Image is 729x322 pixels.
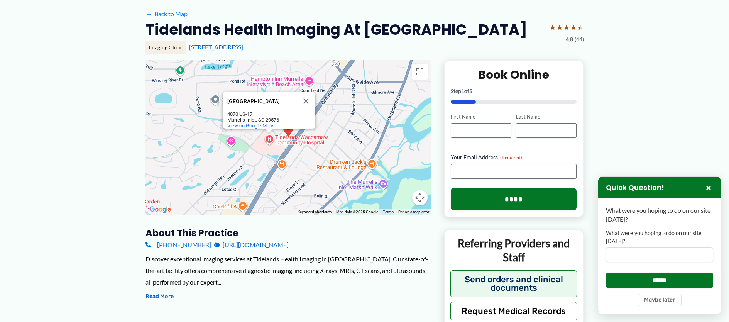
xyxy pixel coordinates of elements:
span: 4.8 [566,34,573,44]
button: Toggle fullscreen view [412,64,428,80]
div: Discover exceptional imaging services at Tidelands Health Imaging in [GEOGRAPHIC_DATA]. Our state... [145,253,431,288]
button: Send orders and clinical documents [450,270,577,297]
button: Close [704,183,713,192]
label: Your Email Address [451,153,577,161]
a: [STREET_ADDRESS] [189,43,243,51]
span: 5 [469,88,472,94]
button: Keyboard shortcuts [298,209,332,215]
h2: Book Online [451,67,577,82]
span: (Required) [500,154,522,160]
p: What were you hoping to do on our site [DATE]? [606,206,713,224]
a: [PHONE_NUMBER] [145,239,211,251]
button: Maybe later [638,294,682,306]
span: ★ [549,20,556,34]
img: Google [147,205,173,215]
p: Referring Providers and Staff [450,236,577,264]
button: Request Medical Records [450,302,577,320]
a: Terms (opens in new tab) [383,210,394,214]
span: Map data ©2025 Google [336,210,378,214]
a: Open this area in Google Maps (opens a new window) [147,205,173,215]
a: View on Google Maps [227,123,275,129]
label: First Name [451,113,511,120]
h3: Quick Question! [606,183,664,192]
span: ★ [563,20,570,34]
h3: About this practice [145,227,431,239]
span: ★ [577,20,584,34]
div: Imaging Clinic [145,41,186,54]
span: 1 [461,88,464,94]
label: What were you hoping to do on our site [DATE]? [606,229,713,245]
a: ←Back to Map [145,8,188,20]
button: Read More [145,292,174,301]
h2: Tidelands Health Imaging at [GEOGRAPHIC_DATA] [145,20,527,39]
span: ★ [570,20,577,34]
span: ★ [556,20,563,34]
span: (44) [575,34,584,44]
button: Map camera controls [412,190,428,205]
a: [URL][DOMAIN_NAME] [214,239,289,251]
div: Murrells Inlet, SC 29576 [227,117,297,123]
div: 4070 US-17 [227,111,297,117]
div: [GEOGRAPHIC_DATA] [227,98,297,104]
div: Tidelands Waccamaw Community Hospital [223,92,315,129]
label: Last Name [516,113,577,120]
button: Close [297,92,315,110]
p: Step of [451,88,577,94]
span: ← [145,10,153,17]
a: Report a map error [398,210,429,214]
